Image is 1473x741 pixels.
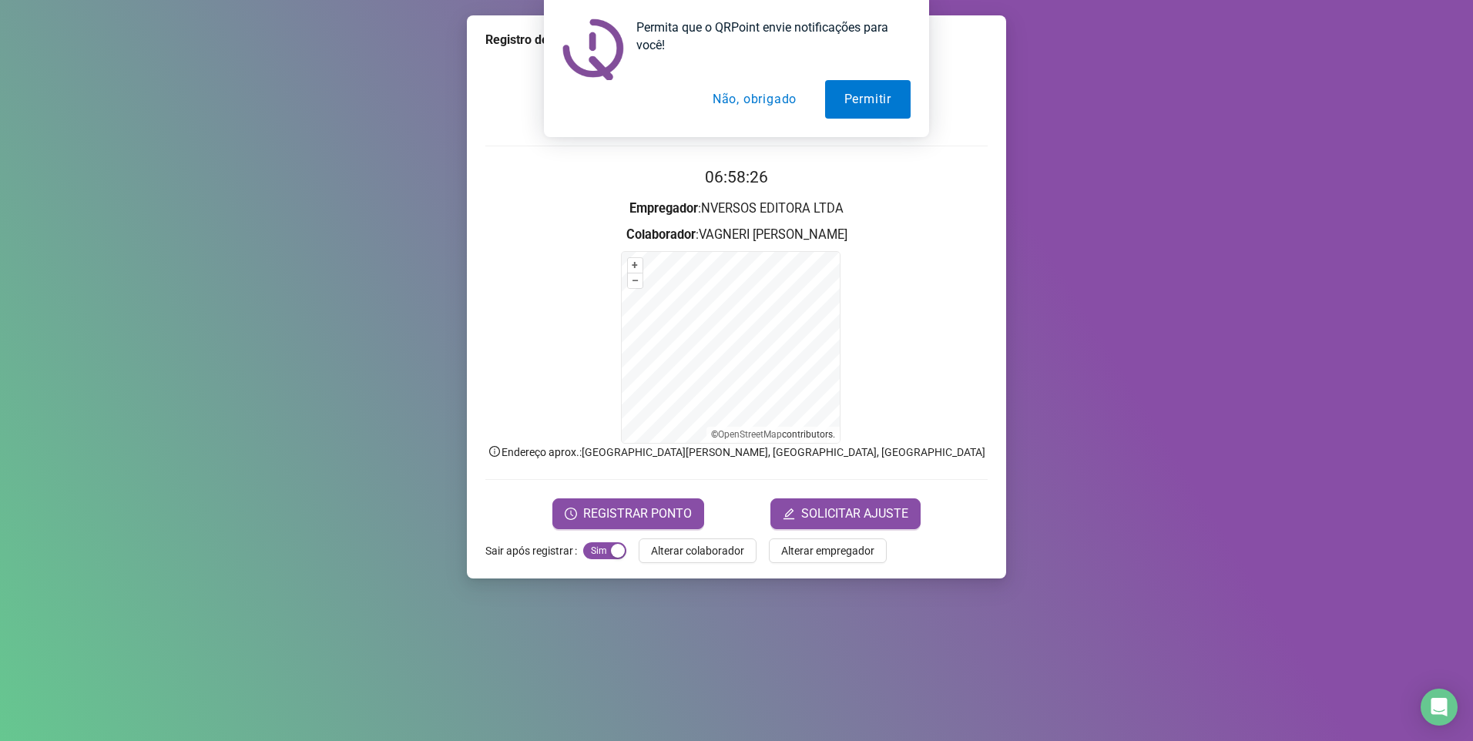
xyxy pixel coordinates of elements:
[488,444,502,458] span: info-circle
[552,498,704,529] button: REGISTRAR PONTO
[693,80,816,119] button: Não, obrigado
[801,505,908,523] span: SOLICITAR AJUSTE
[485,444,988,461] p: Endereço aprox. : [GEOGRAPHIC_DATA][PERSON_NAME], [GEOGRAPHIC_DATA], [GEOGRAPHIC_DATA]
[565,508,577,520] span: clock-circle
[825,80,911,119] button: Permitir
[770,498,921,529] button: editSOLICITAR AJUSTE
[1421,689,1458,726] div: Open Intercom Messenger
[628,273,643,288] button: –
[711,429,835,440] li: © contributors.
[485,199,988,219] h3: : NVERSOS EDITORA LTDA
[651,542,744,559] span: Alterar colaborador
[718,429,782,440] a: OpenStreetMap
[583,505,692,523] span: REGISTRAR PONTO
[783,508,795,520] span: edit
[639,538,757,563] button: Alterar colaborador
[485,225,988,245] h3: : VAGNERI [PERSON_NAME]
[628,258,643,273] button: +
[769,538,887,563] button: Alterar empregador
[624,18,911,54] div: Permita que o QRPoint envie notificações para você!
[626,227,696,242] strong: Colaborador
[562,18,624,80] img: notification icon
[629,201,698,216] strong: Empregador
[485,538,583,563] label: Sair após registrar
[705,168,768,186] time: 06:58:26
[781,542,874,559] span: Alterar empregador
